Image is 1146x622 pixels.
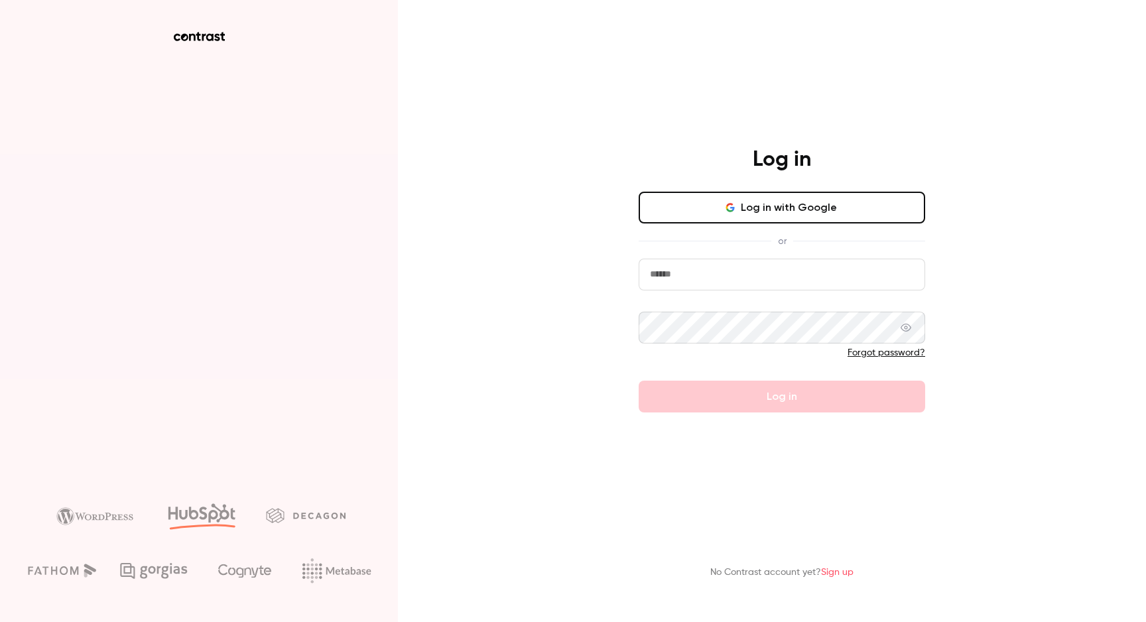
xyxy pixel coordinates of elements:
[848,348,925,357] a: Forgot password?
[639,192,925,223] button: Log in with Google
[266,508,346,523] img: decagon
[710,566,854,580] p: No Contrast account yet?
[753,147,811,173] h4: Log in
[771,234,793,248] span: or
[821,568,854,577] a: Sign up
